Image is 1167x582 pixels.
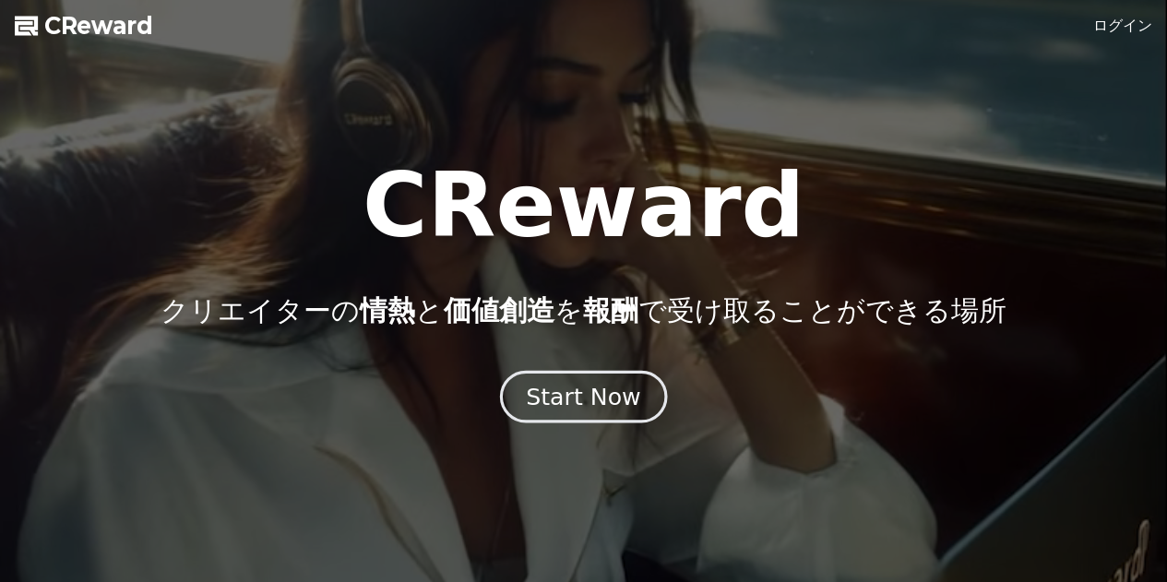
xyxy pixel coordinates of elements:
[47,479,79,493] span: Home
[1093,15,1152,37] a: ログイン
[153,480,208,494] span: Messages
[583,294,638,327] span: 報酬
[363,161,804,250] h1: CReward
[238,451,354,497] a: Settings
[44,11,153,41] span: CReward
[500,370,667,422] button: Start Now
[122,451,238,497] a: Messages
[504,390,663,408] a: Start Now
[526,381,640,412] div: Start Now
[6,451,122,497] a: Home
[444,294,554,327] span: 価値創造
[161,294,1006,327] p: クリエイターの と を で受け取ることができる場所
[273,479,318,493] span: Settings
[15,11,153,41] a: CReward
[360,294,415,327] span: 情熱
